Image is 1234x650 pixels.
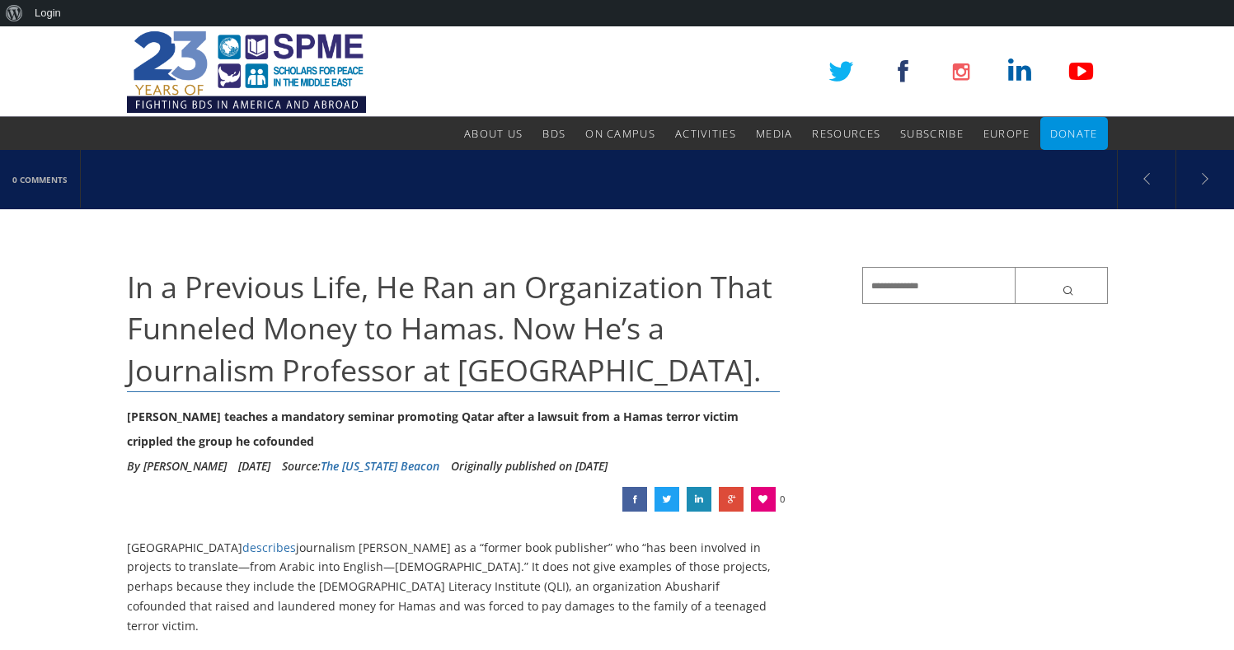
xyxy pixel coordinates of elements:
a: Donate [1050,117,1098,150]
span: About Us [464,126,523,141]
a: In a Previous Life, He Ran an Organization That Funneled Money to Hamas. Now He’s a Journalism Pr... [687,487,711,512]
span: 0 [780,487,785,512]
li: By [PERSON_NAME] [127,454,227,479]
span: In a Previous Life, He Ran an Organization That Funneled Money to Hamas. Now He’s a Journalism Pr... [127,267,772,390]
p: [GEOGRAPHIC_DATA] journalism [PERSON_NAME] as a “former book publisher” who “has been involved in... [127,538,781,636]
a: describes [242,540,296,555]
span: Europe [983,126,1030,141]
span: On Campus [585,126,655,141]
div: Source: [282,454,439,479]
div: [PERSON_NAME] teaches a mandatory seminar promoting Qatar after a lawsuit from a Hamas terror vic... [127,404,781,454]
span: Activities [675,126,736,141]
a: In a Previous Life, He Ran an Organization That Funneled Money to Hamas. Now He’s a Journalism Pr... [719,487,744,512]
span: Resources [812,126,880,141]
a: On Campus [585,117,655,150]
a: About Us [464,117,523,150]
a: The [US_STATE] Beacon [321,458,439,474]
a: BDS [542,117,565,150]
span: Subscribe [900,126,964,141]
a: In a Previous Life, He Ran an Organization That Funneled Money to Hamas. Now He’s a Journalism Pr... [655,487,679,512]
a: Resources [812,117,880,150]
span: Media [756,126,793,141]
span: Donate [1050,126,1098,141]
span: BDS [542,126,565,141]
a: Subscribe [900,117,964,150]
li: Originally published on [DATE] [451,454,608,479]
li: [DATE] [238,454,270,479]
a: In a Previous Life, He Ran an Organization That Funneled Money to Hamas. Now He’s a Journalism Pr... [622,487,647,512]
a: Activities [675,117,736,150]
a: Media [756,117,793,150]
a: Europe [983,117,1030,150]
img: SPME [127,26,366,117]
